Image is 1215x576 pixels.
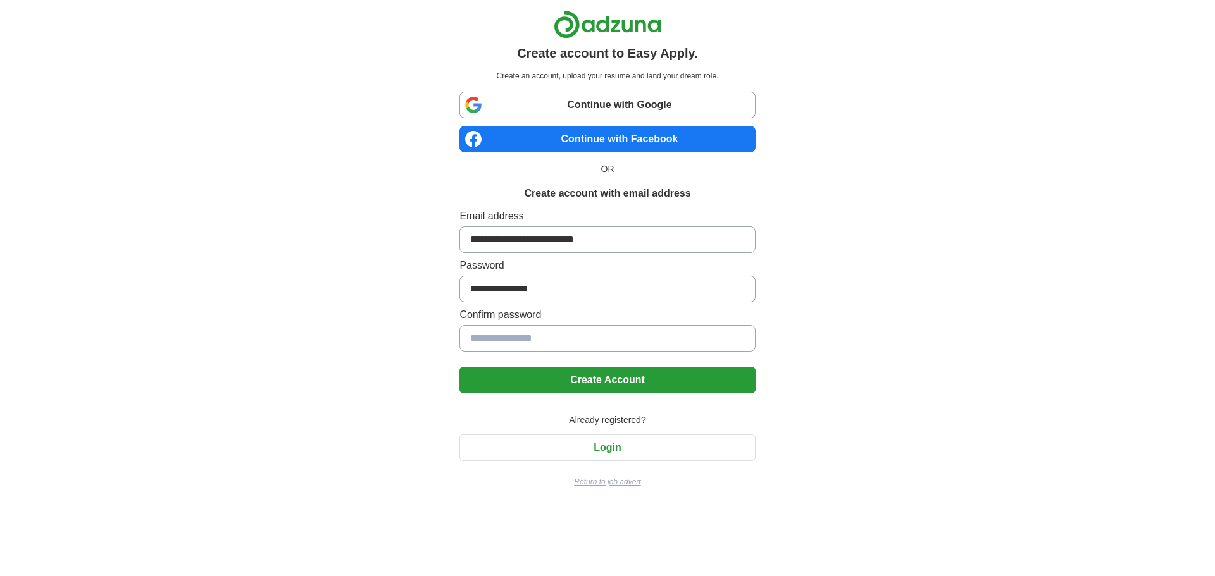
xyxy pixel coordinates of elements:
[594,162,622,176] span: OR
[459,126,755,152] a: Continue with Facebook
[459,92,755,118] a: Continue with Google
[561,414,653,427] span: Already registered?
[554,10,661,39] img: Adzuna logo
[459,476,755,487] a: Return to job advert
[517,44,698,63] h1: Create account to Easy Apply.
[459,442,755,453] a: Login
[524,186,690,201] h1: Create account with email address
[459,258,755,273] label: Password
[459,434,755,461] button: Login
[462,70,752,82] p: Create an account, upload your resume and land your dream role.
[459,307,755,322] label: Confirm password
[459,367,755,393] button: Create Account
[459,209,755,224] label: Email address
